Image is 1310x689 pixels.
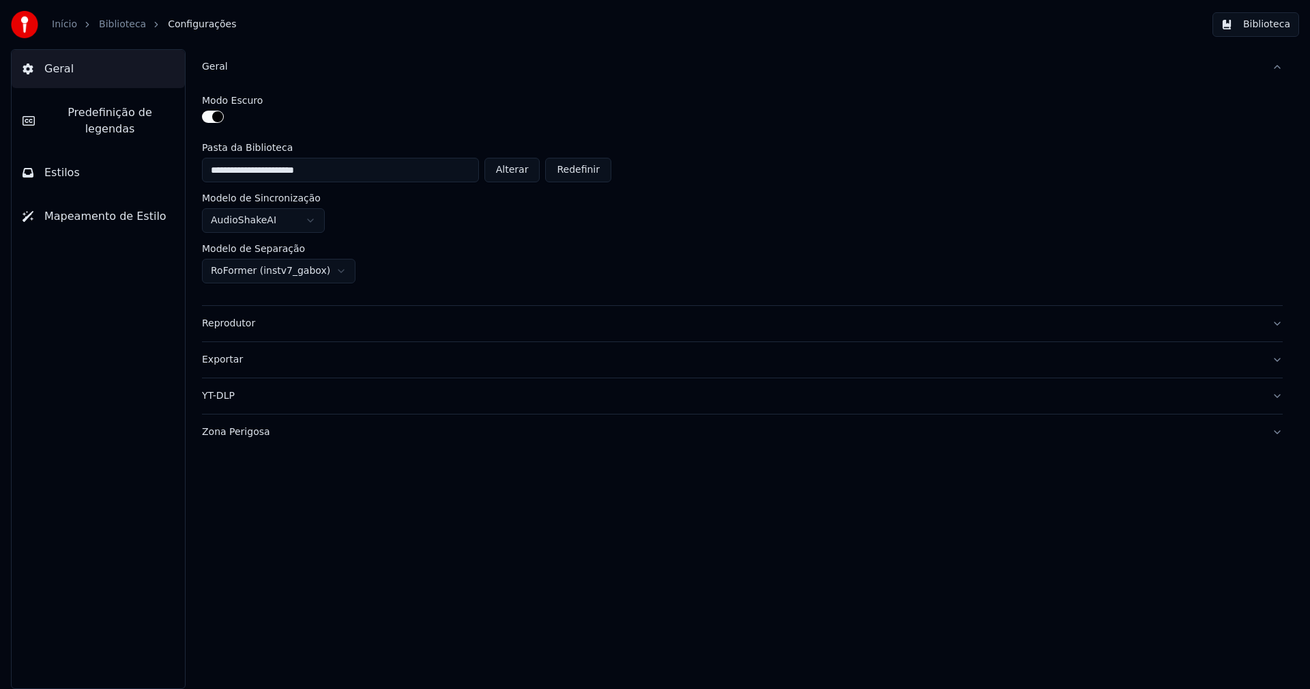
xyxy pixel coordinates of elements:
[52,18,77,31] a: Início
[202,143,611,152] label: Pasta da Biblioteca
[44,61,74,77] span: Geral
[46,104,174,137] span: Predefinição de legendas
[484,158,540,182] button: Alterar
[202,85,1283,305] div: Geral
[202,342,1283,378] button: Exportar
[202,306,1283,341] button: Reprodutor
[202,425,1261,439] div: Zona Perigosa
[12,154,185,192] button: Estilos
[44,165,80,181] span: Estilos
[44,208,166,225] span: Mapeamento de Estilo
[12,94,185,148] button: Predefinição de legendas
[202,60,1261,74] div: Geral
[168,18,236,31] span: Configurações
[202,193,321,203] label: Modelo de Sincronização
[11,11,38,38] img: youka
[202,389,1261,403] div: YT-DLP
[202,414,1283,450] button: Zona Perigosa
[545,158,611,182] button: Redefinir
[52,18,236,31] nav: breadcrumb
[202,244,305,253] label: Modelo de Separação
[202,96,263,105] label: Modo Escuro
[12,197,185,236] button: Mapeamento de Estilo
[12,50,185,88] button: Geral
[202,317,1261,331] div: Reprodutor
[202,353,1261,367] div: Exportar
[99,18,146,31] a: Biblioteca
[202,378,1283,414] button: YT-DLP
[1212,12,1299,37] button: Biblioteca
[202,49,1283,85] button: Geral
